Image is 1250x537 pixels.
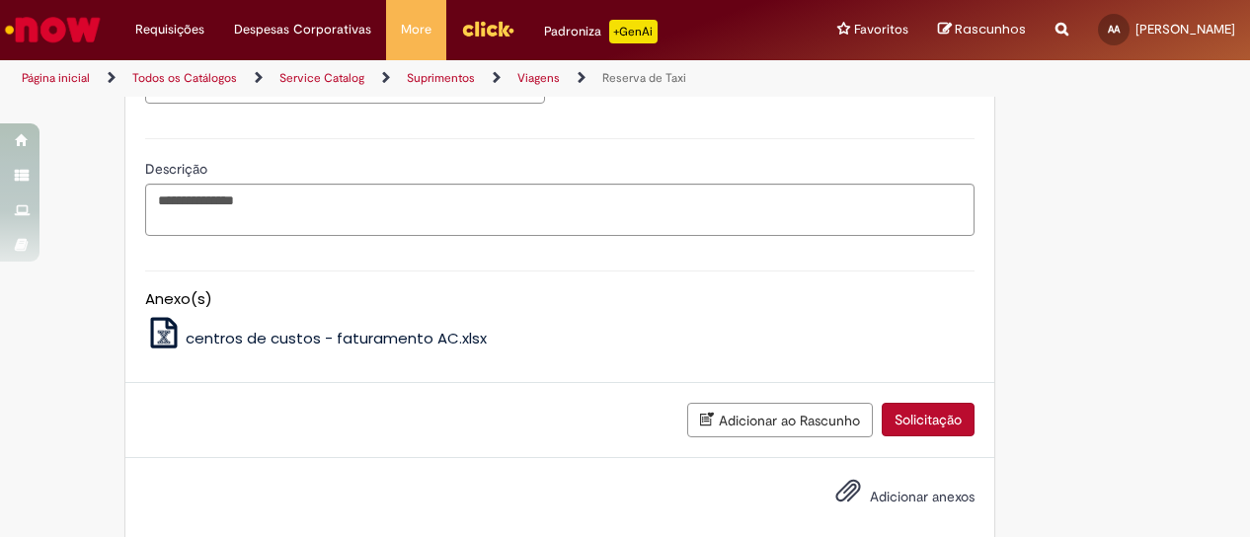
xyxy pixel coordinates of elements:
span: Adicionar anexos [870,488,975,505]
span: AA [1108,23,1120,36]
button: Adicionar ao Rascunho [687,403,873,437]
span: [PERSON_NAME] [1135,21,1235,38]
span: Favoritos [854,20,908,39]
p: +GenAi [609,20,658,43]
span: Despesas Corporativas [234,20,371,39]
a: Página inicial [22,70,90,86]
a: centros de custos - faturamento AC.xlsx [145,328,488,348]
span: Rascunhos [955,20,1026,38]
span: Descrição [145,160,211,178]
button: Adicionar anexos [830,473,866,518]
h5: Anexo(s) [145,291,975,308]
span: centros de custos - faturamento AC.xlsx [186,328,487,348]
a: Service Catalog [279,70,364,86]
a: Todos os Catálogos [132,70,237,86]
span: More [401,20,431,39]
a: Rascunhos [938,21,1026,39]
button: Solicitação [882,403,975,436]
textarea: Descrição [145,184,975,236]
img: click_logo_yellow_360x200.png [461,14,514,43]
a: Reserva de Taxi [602,70,686,86]
ul: Trilhas de página [15,60,819,97]
a: Viagens [517,70,560,86]
span: Requisições [135,20,204,39]
div: Padroniza [544,20,658,43]
img: ServiceNow [2,10,104,49]
a: Suprimentos [407,70,475,86]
